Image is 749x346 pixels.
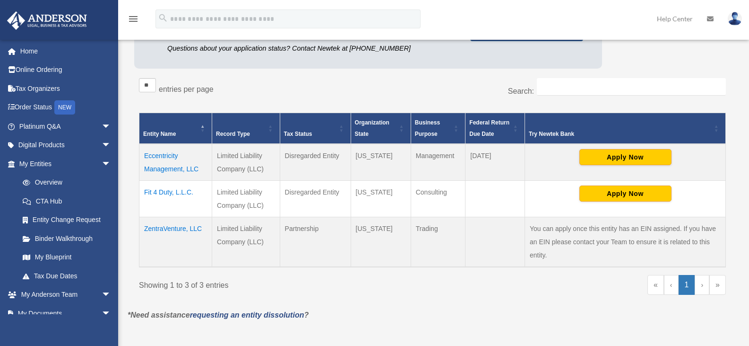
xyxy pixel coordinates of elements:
p: Questions about your application status? Contact Newtek at [PHONE_NUMBER] [167,43,456,54]
span: Entity Name [143,131,176,137]
td: Consulting [411,181,465,217]
a: Tax Due Dates [13,266,121,285]
td: [US_STATE] [351,144,411,181]
img: Anderson Advisors Platinum Portal [4,11,90,30]
td: [US_STATE] [351,181,411,217]
td: Disregarded Entity [280,181,351,217]
a: Entity Change Request [13,211,121,230]
a: Digital Productsarrow_drop_down [7,136,125,155]
a: requesting an entity dissolution [190,311,304,319]
img: User Pic [728,12,742,26]
div: Showing 1 to 3 of 3 entries [139,275,425,292]
button: Apply Now [579,186,672,202]
span: arrow_drop_down [102,285,121,305]
td: Limited Liability Company (LLC) [212,144,280,181]
th: Federal Return Due Date: Activate to sort [465,113,525,144]
i: menu [128,13,139,25]
span: Business Purpose [415,119,440,137]
td: Limited Liability Company (LLC) [212,181,280,217]
td: ZentraVenture, LLC [139,217,212,267]
td: You can apply once this entity has an EIN assigned. If you have an EIN please contact your Team t... [525,217,726,267]
th: Business Purpose: Activate to sort [411,113,465,144]
i: search [158,13,168,23]
label: Search: [508,87,534,95]
button: Apply Now [579,149,672,165]
td: Eccentricity Management, LLC [139,144,212,181]
a: Home [7,42,125,61]
a: Order StatusNEW [7,98,125,117]
td: Fit 4 Duty, L.L.C. [139,181,212,217]
a: Last [709,275,726,295]
td: Management [411,144,465,181]
a: Overview [13,173,116,192]
td: Disregarded Entity [280,144,351,181]
a: Online Ordering [7,61,125,80]
th: Record Type: Activate to sort [212,113,280,144]
span: Federal Return Due Date [469,119,509,137]
td: Limited Liability Company (LLC) [212,217,280,267]
span: arrow_drop_down [102,136,121,155]
span: Organization State [355,119,389,137]
td: [DATE] [465,144,525,181]
a: My Blueprint [13,248,121,267]
em: *Need assistance ? [128,311,309,319]
div: Try Newtek Bank [529,128,711,140]
a: My Entitiesarrow_drop_down [7,154,121,173]
td: Partnership [280,217,351,267]
a: My Documentsarrow_drop_down [7,304,125,323]
a: Previous [664,275,679,295]
a: Tax Organizers [7,79,125,98]
a: First [647,275,664,295]
th: Organization State: Activate to sort [351,113,411,144]
th: Try Newtek Bank : Activate to sort [525,113,726,144]
a: Binder Walkthrough [13,229,121,248]
td: [US_STATE] [351,217,411,267]
span: Record Type [216,131,250,137]
th: Tax Status: Activate to sort [280,113,351,144]
a: Next [695,275,709,295]
a: Platinum Q&Aarrow_drop_down [7,117,125,136]
td: Trading [411,217,465,267]
span: arrow_drop_down [102,304,121,323]
a: CTA Hub [13,192,121,211]
a: 1 [679,275,695,295]
div: NEW [54,100,75,115]
a: My Anderson Teamarrow_drop_down [7,285,125,304]
label: entries per page [159,85,214,93]
th: Entity Name: Activate to invert sorting [139,113,212,144]
span: arrow_drop_down [102,117,121,136]
a: menu [128,17,139,25]
span: arrow_drop_down [102,154,121,174]
span: Tax Status [284,131,312,137]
